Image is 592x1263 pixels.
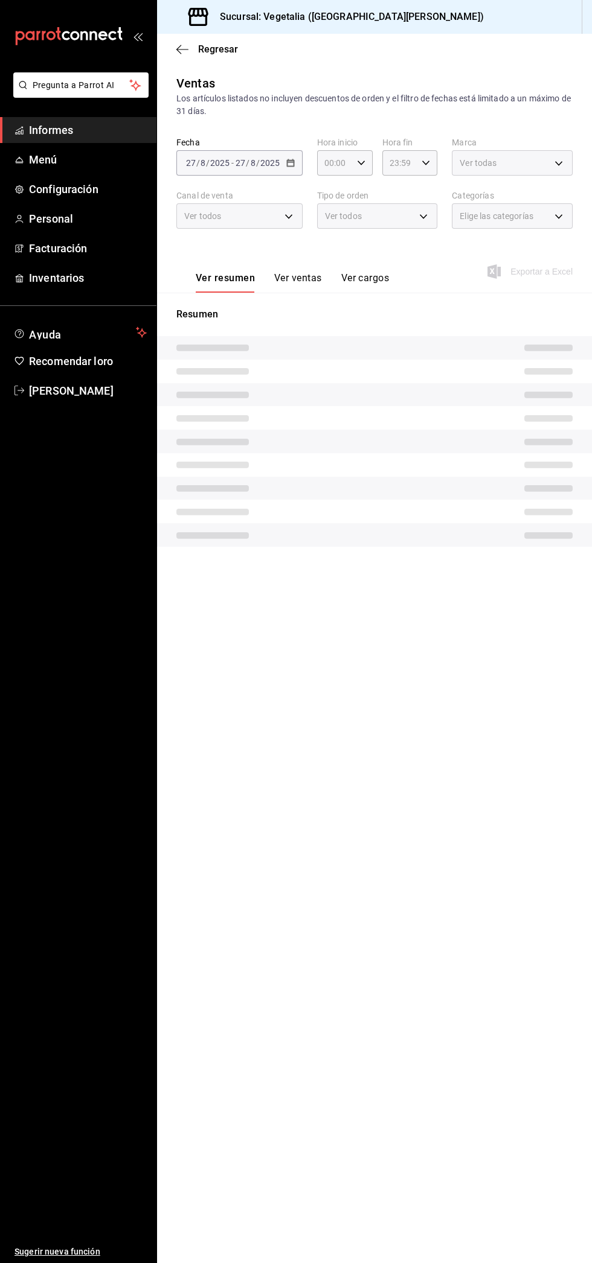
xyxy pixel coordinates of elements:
button: Ver cargos [341,272,390,293]
button: Ver resumen [196,272,255,293]
span: - [231,158,234,168]
p: Resumen [176,307,573,322]
font: Pregunta a Parrot AI [33,80,115,90]
span: / [256,158,260,168]
font: Sugerir nueva función [14,1247,100,1256]
h3: Sucursal: Vegetalia ([GEOGRAPHIC_DATA][PERSON_NAME]) [210,10,484,24]
font: Informes [29,124,73,136]
input: -- [250,158,256,168]
label: Marca [452,138,573,147]
a: Pregunta a Parrot AI [8,87,149,100]
font: [PERSON_NAME] [29,384,114,397]
input: -- [200,158,206,168]
input: -- [185,158,196,168]
div: Los artículos listados no incluyen descuentos de orden y el filtro de fechas está limitado a un m... [176,92,573,118]
button: abrir_cajón_menú [133,31,143,41]
span: Ver todos [325,210,362,222]
font: Menú [29,153,57,166]
label: Hora inicio [317,138,373,147]
label: Fecha [176,138,303,147]
label: Categorías [452,191,573,200]
font: Recomendar loro [29,355,113,367]
input: -- [235,158,246,168]
div: Ventas [176,74,215,92]
font: Inventarios [29,272,84,284]
font: Ayuda [29,328,62,341]
font: Configuración [29,183,98,196]
span: / [206,158,210,168]
font: Facturación [29,242,87,255]
span: Ver todas [460,157,497,169]
span: / [246,158,249,168]
button: Regresar [176,43,238,55]
span: / [196,158,200,168]
span: Elige las categorías [460,210,533,222]
button: Pregunta a Parrot AI [13,72,149,98]
input: ---- [210,158,230,168]
div: navigation tabs [196,272,389,293]
label: Hora fin [382,138,438,147]
label: Canal de venta [176,191,303,200]
input: ---- [260,158,280,168]
button: Ver ventas [274,272,322,293]
label: Tipo de orden [317,191,438,200]
span: Regresar [198,43,238,55]
span: Ver todos [184,210,221,222]
font: Personal [29,212,73,225]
